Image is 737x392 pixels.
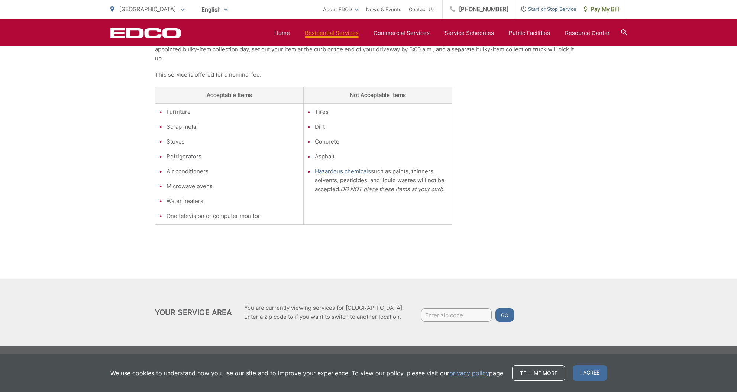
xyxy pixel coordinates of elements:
p: Bulky Item Pickup is a service offered by EDCO for large items generated from within your home. T... [155,36,582,63]
strong: Acceptable Items [207,91,252,99]
p: This service is offered for a nominal fee. [155,70,582,79]
a: Resource Center [565,29,610,38]
li: Dirt [315,122,448,131]
a: Residential Services [305,29,359,38]
a: Tell me more [512,365,565,381]
li: Stoves [167,137,300,146]
em: DO NOT place these items at your curb. [340,186,445,193]
li: Refrigerators [167,152,300,161]
li: Furniture [167,107,300,116]
li: Asphalt [315,152,448,161]
p: We use cookies to understand how you use our site and to improve your experience. To view our pol... [110,369,505,377]
a: Commercial Services [374,29,430,38]
li: Concrete [315,137,448,146]
a: EDCD logo. Return to the homepage. [110,28,181,38]
li: Microwave ovens [167,182,300,191]
p: You are currently viewing services for [GEOGRAPHIC_DATA]. Enter a zip code to if you want to swit... [244,303,404,321]
a: Hazardous chemicals [315,167,371,176]
li: Tires [315,107,448,116]
span: English [196,3,233,16]
input: Enter zip code [421,308,492,322]
li: Scrap metal [167,122,300,131]
li: such as paints, thinners, solvents, pesticides, and liquid wastes will not be accepted. [315,167,448,194]
h2: Your Service Area [155,308,232,317]
button: Go [495,308,514,322]
a: Service Schedules [445,29,494,38]
a: Public Facilities [509,29,550,38]
strong: Not Acceptable Items [350,91,406,99]
li: Air conditioners [167,167,300,176]
a: News & Events [366,5,401,14]
a: privacy policy [449,369,489,377]
a: About EDCO [323,5,359,14]
a: Home [274,29,290,38]
span: [GEOGRAPHIC_DATA] [119,6,176,13]
li: Water heaters [167,197,300,206]
span: I agree [573,365,607,381]
span: Pay My Bill [584,5,619,14]
li: One television or computer monitor [167,212,300,221]
a: Contact Us [409,5,435,14]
